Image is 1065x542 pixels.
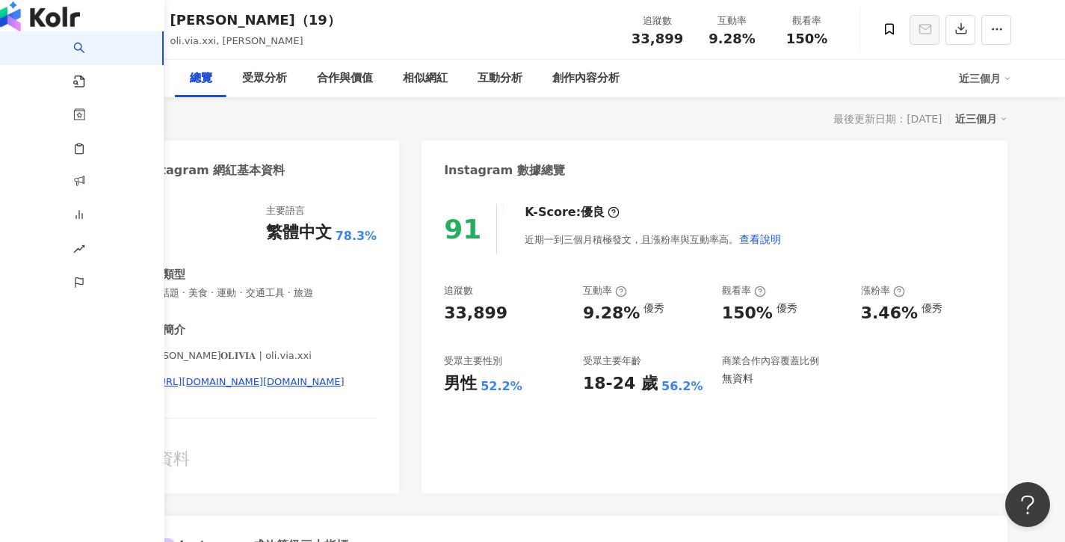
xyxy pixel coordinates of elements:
[444,214,481,244] div: 91
[552,70,620,87] div: 創作內容分析
[525,204,620,221] div: K-Score :
[709,31,755,46] span: 9.28%
[141,375,377,389] a: [URL][DOMAIN_NAME][DOMAIN_NAME]
[661,378,703,395] div: 56.2%
[704,13,761,28] div: 互動率
[629,13,686,28] div: 追蹤數
[959,67,1011,90] div: 近三個月
[242,70,287,87] div: 受眾分析
[73,234,85,268] span: rise
[141,286,377,300] span: 日常話題 · 美食 · 運動 · 交通工具 · 旅遊
[581,204,605,221] div: 優良
[336,228,377,244] span: 78.3%
[1005,482,1050,527] iframe: Help Scout Beacon - Open
[525,224,782,254] div: 近期一到三個月積極發文，且漲粉率與互動率高。
[643,302,664,314] div: 優秀
[722,372,753,384] div: 無資料
[444,284,473,298] div: 追蹤數
[141,322,185,338] div: 社群簡介
[722,354,819,368] div: 商業合作內容覆蓋比例
[155,375,345,389] div: [URL][DOMAIN_NAME][DOMAIN_NAME]
[583,372,658,395] div: 18-24 歲
[190,70,212,87] div: 總覽
[779,13,836,28] div: 觀看率
[738,224,782,254] button: 查看說明
[861,302,918,325] div: 3.46%
[317,70,373,87] div: 合作與價值
[722,284,766,298] div: 觀看率
[444,354,502,368] div: 受眾主要性別
[141,448,377,471] div: 無資料
[481,378,522,395] div: 52.2%
[583,302,640,325] div: 9.28%
[141,267,185,283] div: 網紅類型
[722,302,773,325] div: 150%
[583,284,627,298] div: 互動率
[478,70,522,87] div: 互動分析
[632,31,683,46] span: 33,899
[403,70,448,87] div: 相似網紅
[777,302,797,314] div: 優秀
[170,10,341,29] div: [PERSON_NAME]（19）
[444,372,477,395] div: 男性
[73,31,103,90] a: search
[266,221,332,244] div: 繁體中文
[141,162,285,179] div: Instagram 網紅基本資料
[583,354,641,368] div: 受眾主要年齡
[833,113,942,125] div: 最後更新日期：[DATE]
[170,35,303,46] span: oli.via.xxi, [PERSON_NAME]
[786,31,828,46] span: 150%
[955,109,1007,129] div: 近三個月
[266,204,305,218] div: 主要語言
[922,302,942,314] div: 優秀
[141,349,377,363] span: [PERSON_NAME]𝐎𝐋𝐈𝐕𝐈𝐀 | oli.via.xxi
[444,302,507,325] div: 33,899
[444,162,565,179] div: Instagram 數據總覽
[861,284,905,298] div: 漲粉率
[739,233,781,245] span: 查看說明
